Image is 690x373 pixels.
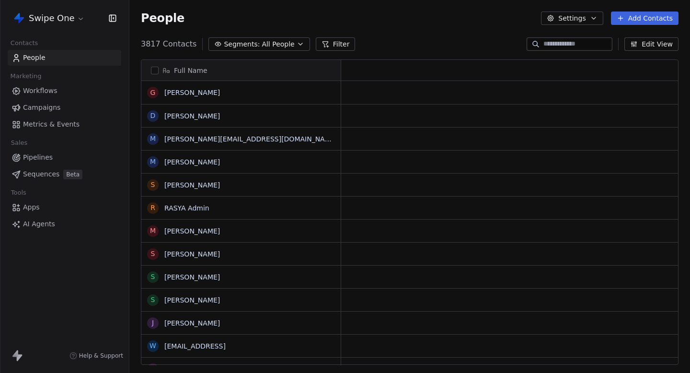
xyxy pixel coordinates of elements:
[541,12,603,25] button: Settings
[164,227,220,235] a: [PERSON_NAME]
[164,296,220,304] a: [PERSON_NAME]
[164,204,209,212] a: RASYA Admin
[611,12,678,25] button: Add Contacts
[8,199,121,215] a: Apps
[164,158,220,166] a: [PERSON_NAME]
[63,170,82,179] span: Beta
[29,12,75,24] span: Swipe One
[151,295,155,305] div: S
[11,10,87,26] button: Swipe One
[69,352,123,360] a: Help & Support
[149,341,156,351] div: w
[151,249,155,259] div: S
[164,342,226,350] a: [EMAIL_ADDRESS]
[7,136,32,150] span: Sales
[7,186,30,200] span: Tools
[150,157,156,167] div: M
[164,181,220,189] a: [PERSON_NAME]
[151,180,155,190] div: S
[23,53,46,63] span: People
[23,219,55,229] span: AI Agents
[150,226,156,236] div: M
[224,39,260,49] span: Segments:
[174,66,207,75] span: Full Name
[6,36,42,50] span: Contacts
[23,169,59,179] span: Sequences
[164,250,220,258] a: [PERSON_NAME]
[316,37,356,51] button: Filter
[164,89,220,96] a: [PERSON_NAME]
[150,111,156,121] div: D
[150,88,156,98] div: G
[6,69,46,83] span: Marketing
[8,83,121,99] a: Workflows
[23,119,80,129] span: Metrics & Events
[164,319,220,327] a: [PERSON_NAME]
[23,152,53,163] span: Pipelines
[164,273,220,281] a: [PERSON_NAME]
[164,112,220,120] a: [PERSON_NAME]
[141,81,341,365] div: grid
[151,272,155,282] div: S
[141,11,184,25] span: People
[141,60,341,81] div: Full Name
[8,166,121,182] a: SequencesBeta
[150,203,155,213] div: R
[150,134,156,144] div: m
[164,365,282,373] a: [EMAIL_ADDRESS][DOMAIN_NAME]
[23,202,40,212] span: Apps
[8,216,121,232] a: AI Agents
[23,103,60,113] span: Campaigns
[13,12,25,24] img: Swipe%20One%20Logo%201-1.svg
[262,39,294,49] span: All People
[8,117,121,132] a: Metrics & Events
[23,86,57,96] span: Workflows
[79,352,123,360] span: Help & Support
[8,50,121,66] a: People
[8,100,121,116] a: Campaigns
[152,318,154,328] div: J
[624,37,678,51] button: Edit View
[8,150,121,165] a: Pipelines
[141,38,196,50] span: 3817 Contacts
[164,135,337,143] a: [PERSON_NAME][EMAIL_ADDRESS][DOMAIN_NAME]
